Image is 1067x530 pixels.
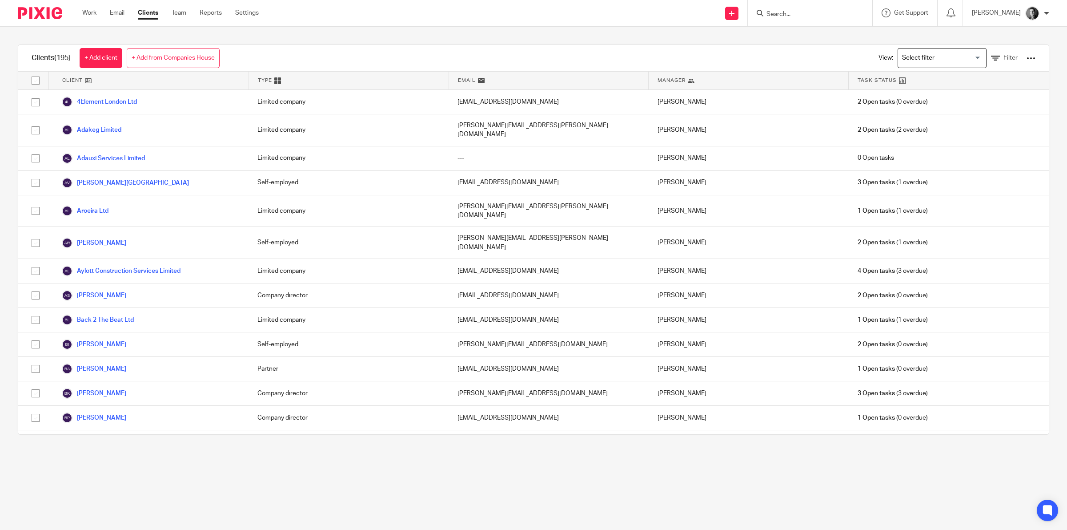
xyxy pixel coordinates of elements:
img: Pixie [18,7,62,19]
span: 1 Open tasks [858,413,895,422]
div: [PERSON_NAME] [649,259,849,283]
span: (0 overdue) [858,364,928,373]
a: Clients [138,8,158,17]
span: (3 overdue) [858,389,928,398]
div: Limited company [249,146,449,170]
a: [PERSON_NAME] [62,413,126,423]
a: Email [110,8,124,17]
a: 4Element London Ltd [62,97,137,107]
div: [PERSON_NAME] [649,227,849,259]
div: Company director [249,283,449,307]
a: Settings [235,8,259,17]
img: svg%3E [62,206,72,216]
span: 1 Open tasks [858,206,895,215]
p: [PERSON_NAME] [972,8,1021,17]
span: (2 overdue) [858,125,928,134]
div: [EMAIL_ADDRESS][DOMAIN_NAME] [449,283,649,307]
img: DSC_9061-3.jpg [1025,6,1039,20]
a: + Add client [80,48,122,68]
img: svg%3E [62,339,72,350]
div: [PERSON_NAME] [649,381,849,405]
span: Type [258,77,272,84]
div: Self-employed [249,171,449,195]
span: (1 overdue) [858,178,928,187]
img: svg%3E [62,153,72,164]
img: svg%3E [62,388,72,399]
span: Client [62,77,83,84]
img: svg%3E [62,97,72,107]
div: [PERSON_NAME] [649,171,849,195]
span: (1 overdue) [858,238,928,247]
span: 3 Open tasks [858,178,895,187]
a: [PERSON_NAME] [62,238,126,248]
img: svg%3E [62,266,72,276]
div: Limited company [249,90,449,114]
a: Adauxi Services Limited [62,153,145,164]
span: 2 Open tasks [858,238,895,247]
div: [PERSON_NAME] [649,332,849,356]
div: [PERSON_NAME][EMAIL_ADDRESS][DOMAIN_NAME] [449,430,649,454]
a: Reports [200,8,222,17]
img: svg%3E [62,178,72,188]
div: [PERSON_NAME] [649,90,849,114]
div: [PERSON_NAME] [649,357,849,381]
div: [EMAIL_ADDRESS][DOMAIN_NAME] [449,171,649,195]
span: Manager [658,77,686,84]
img: svg%3E [62,364,72,374]
img: svg%3E [62,125,72,135]
a: Work [82,8,96,17]
h1: Clients [32,53,71,63]
div: Limited company [249,259,449,283]
div: --- [449,146,649,170]
div: [PERSON_NAME] [649,406,849,430]
div: Self-employed [249,227,449,259]
span: 0 Open tasks [858,154,894,162]
div: Limited company [249,308,449,332]
div: Limited company [249,114,449,146]
span: (195) [54,54,71,61]
span: Get Support [894,10,928,16]
span: (0 overdue) [858,291,928,300]
a: Aroeira Ltd [62,206,108,216]
span: 2 Open tasks [858,125,895,134]
img: svg%3E [62,290,72,301]
span: (0 overdue) [858,340,928,349]
span: 2 Open tasks [858,97,895,106]
a: Adakeg Limited [62,125,121,135]
div: [EMAIL_ADDRESS][DOMAIN_NAME] [449,357,649,381]
span: (0 overdue) [858,97,928,106]
img: svg%3E [62,413,72,423]
img: svg%3E [62,315,72,325]
div: View: [865,45,1035,71]
div: [PERSON_NAME][EMAIL_ADDRESS][DOMAIN_NAME] [449,381,649,405]
span: 3 Open tasks [858,389,895,398]
a: + Add from Companies House [127,48,220,68]
div: Limited company [249,195,449,227]
div: [PERSON_NAME] [649,114,849,146]
div: Partner [249,357,449,381]
span: Filter [1003,55,1018,61]
a: [PERSON_NAME] [62,339,126,350]
input: Search for option [899,50,981,66]
span: Task Status [858,77,897,84]
a: [PERSON_NAME] [62,364,126,374]
input: Select all [27,72,44,89]
img: svg%3E [62,238,72,248]
div: [PERSON_NAME][EMAIL_ADDRESS][DOMAIN_NAME] [449,332,649,356]
span: (1 overdue) [858,316,928,324]
div: Company director [249,381,449,405]
span: 1 Open tasks [858,364,895,373]
div: [PERSON_NAME][EMAIL_ADDRESS][PERSON_NAME][DOMAIN_NAME] [449,227,649,259]
input: Search [766,11,846,19]
a: [PERSON_NAME][GEOGRAPHIC_DATA] [62,178,189,188]
div: [EMAIL_ADDRESS][DOMAIN_NAME] [449,90,649,114]
div: [PERSON_NAME] [649,308,849,332]
div: [PERSON_NAME][EMAIL_ADDRESS][PERSON_NAME][DOMAIN_NAME] [449,114,649,146]
div: Limited company [249,430,449,454]
span: 2 Open tasks [858,340,895,349]
div: [PERSON_NAME] [649,146,849,170]
a: Aylott Construction Services Limited [62,266,181,276]
div: [PERSON_NAME] [649,430,849,454]
span: (1 overdue) [858,206,928,215]
span: (0 overdue) [858,413,928,422]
